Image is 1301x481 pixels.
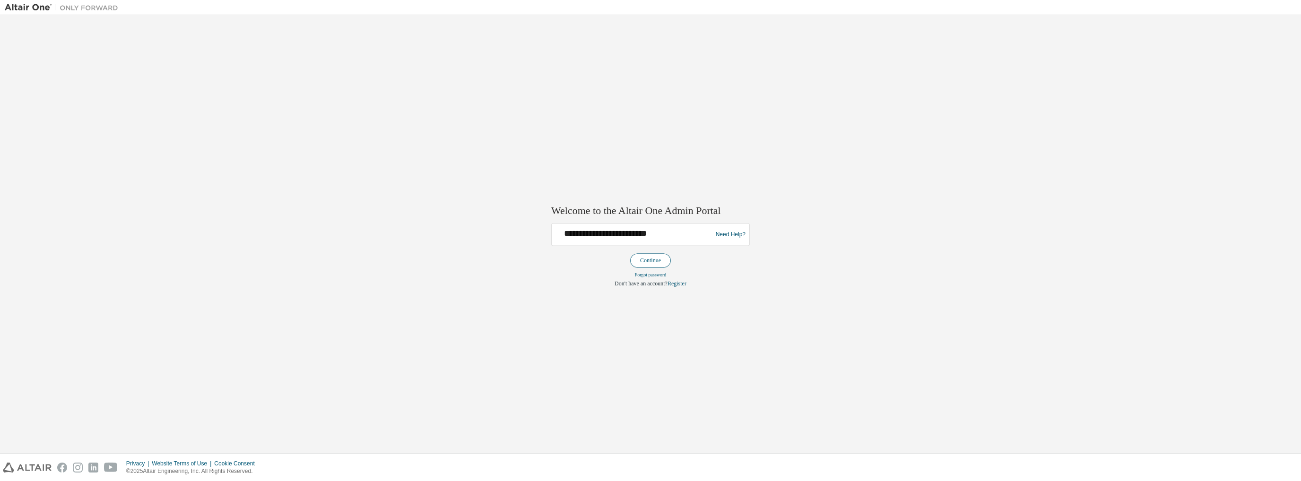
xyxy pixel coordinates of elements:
[3,463,52,472] img: altair_logo.svg
[615,281,668,287] span: Don't have an account?
[104,463,118,472] img: youtube.svg
[152,460,214,467] div: Website Terms of Use
[88,463,98,472] img: linkedin.svg
[5,3,123,12] img: Altair One
[630,254,671,268] button: Continue
[668,281,686,287] a: Register
[126,460,152,467] div: Privacy
[214,460,260,467] div: Cookie Consent
[57,463,67,472] img: facebook.svg
[551,204,750,217] h2: Welcome to the Altair One Admin Portal
[126,467,260,475] p: © 2025 Altair Engineering, Inc. All Rights Reserved.
[635,273,667,278] a: Forgot password
[73,463,83,472] img: instagram.svg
